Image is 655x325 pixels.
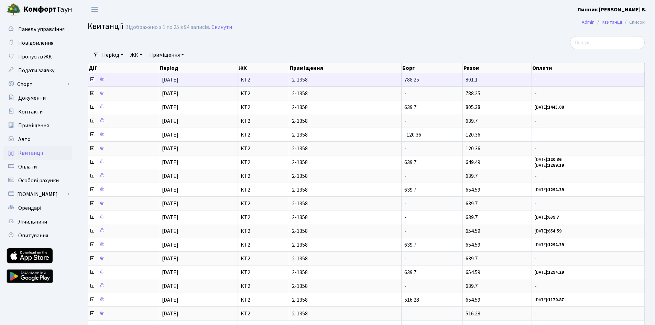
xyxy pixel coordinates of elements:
[241,118,286,124] span: КТ2
[18,94,46,102] span: Документи
[241,215,286,220] span: КТ2
[535,91,642,96] span: -
[241,283,286,289] span: КТ2
[404,200,406,207] span: -
[404,104,416,111] span: 639.7
[535,311,642,316] span: -
[404,214,406,221] span: -
[18,163,37,171] span: Оплати
[241,256,286,261] span: КТ2
[535,297,564,303] small: [DATE]:
[241,105,286,110] span: КТ2
[125,24,210,31] div: Відображено з 1 по 25 з 94 записів.
[292,160,399,165] span: 2-1358
[535,228,561,234] small: [DATE]:
[535,104,564,110] small: [DATE]:
[466,186,480,194] span: 654.59
[241,228,286,234] span: КТ2
[571,15,655,30] nav: breadcrumb
[162,145,178,152] span: [DATE]
[535,242,564,248] small: [DATE]:
[463,63,532,73] th: Разом
[3,77,72,91] a: Спорт
[535,201,642,206] span: -
[292,118,399,124] span: 2-1358
[535,269,564,275] small: [DATE]:
[3,50,72,64] a: Пропуск в ЖК
[404,269,416,276] span: 639.7
[241,270,286,275] span: КТ2
[3,105,72,119] a: Контакти
[162,200,178,207] span: [DATE]
[3,187,72,201] a: [DOMAIN_NAME]
[548,214,559,220] b: 639.7
[466,296,480,304] span: 654.59
[466,255,478,262] span: 639.7
[23,4,72,15] span: Таун
[402,63,463,73] th: Борг
[88,20,123,32] span: Квитанції
[241,132,286,138] span: КТ2
[18,39,53,47] span: Повідомлення
[292,173,399,179] span: 2-1358
[18,218,47,226] span: Лічильники
[162,214,178,221] span: [DATE]
[548,297,564,303] b: 1170.87
[18,122,49,129] span: Приміщення
[535,77,642,83] span: -
[162,296,178,304] span: [DATE]
[466,131,480,139] span: 120.36
[3,146,72,160] a: Квитанції
[159,63,238,73] th: Період
[292,77,399,83] span: 2-1358
[292,270,399,275] span: 2-1358
[18,204,41,212] span: Орендарі
[466,282,478,290] span: 639.7
[241,173,286,179] span: КТ2
[241,160,286,165] span: КТ2
[3,132,72,146] a: Авто
[548,162,564,169] b: 1289.19
[622,19,645,26] li: Список
[292,105,399,110] span: 2-1358
[404,227,406,235] span: -
[466,117,478,125] span: 639.7
[3,36,72,50] a: Повідомлення
[535,162,564,169] small: [DATE]:
[404,255,406,262] span: -
[7,3,21,17] img: logo.png
[99,49,126,61] a: Період
[466,310,480,317] span: 516.28
[292,201,399,206] span: 2-1358
[535,132,642,138] span: -
[162,117,178,125] span: [DATE]
[18,53,52,61] span: Пропуск в ЖК
[211,24,232,31] a: Скинути
[292,228,399,234] span: 2-1358
[3,215,72,229] a: Лічильники
[535,187,564,193] small: [DATE]:
[292,256,399,261] span: 2-1358
[466,104,480,111] span: 805.38
[577,6,647,14] a: Линник [PERSON_NAME] В.
[466,76,478,84] span: 801.1
[292,215,399,220] span: 2-1358
[128,49,145,61] a: ЖК
[3,119,72,132] a: Приміщення
[582,19,594,26] a: Admin
[162,310,178,317] span: [DATE]
[289,63,402,73] th: Приміщення
[3,174,72,187] a: Особові рахунки
[535,283,642,289] span: -
[535,173,642,179] span: -
[3,64,72,77] a: Подати заявку
[548,242,564,248] b: 1294.29
[18,25,65,33] span: Панель управління
[3,229,72,242] a: Опитування
[3,201,72,215] a: Орендарі
[241,146,286,151] span: КТ2
[146,49,187,61] a: Приміщення
[162,186,178,194] span: [DATE]
[292,311,399,316] span: 2-1358
[466,200,478,207] span: 639.7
